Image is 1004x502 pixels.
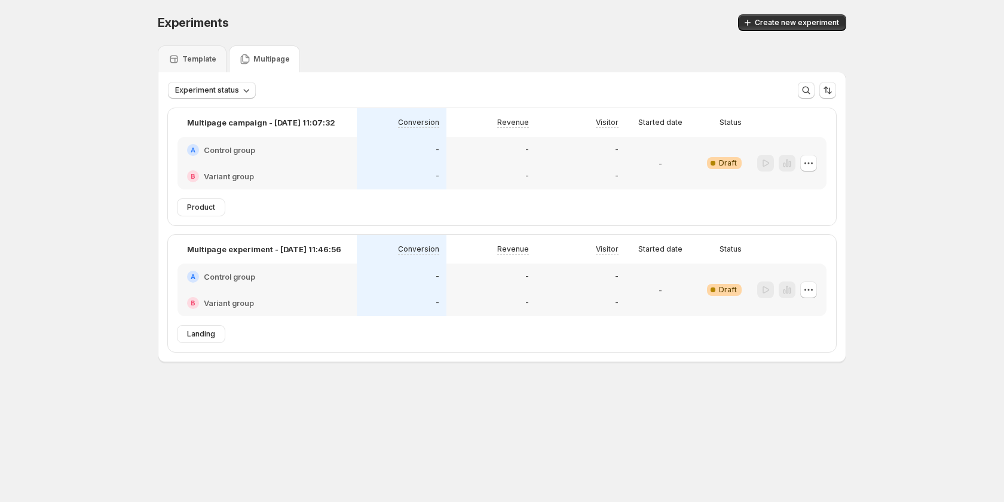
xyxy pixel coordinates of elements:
[719,285,737,295] span: Draft
[436,272,439,281] p: -
[398,244,439,254] p: Conversion
[204,271,255,283] h2: Control group
[187,329,215,339] span: Landing
[253,54,290,64] p: Multipage
[525,145,529,155] p: -
[497,244,529,254] p: Revenue
[720,244,742,254] p: Status
[615,298,619,308] p: -
[204,170,254,182] h2: Variant group
[720,118,742,127] p: Status
[398,118,439,127] p: Conversion
[204,297,254,309] h2: Variant group
[819,82,836,99] button: Sort the results
[615,172,619,181] p: -
[659,284,662,296] p: -
[525,172,529,181] p: -
[497,118,529,127] p: Revenue
[187,117,335,128] p: Multipage campaign - [DATE] 11:07:32
[638,118,682,127] p: Started date
[436,145,439,155] p: -
[158,16,229,30] span: Experiments
[187,243,341,255] p: Multipage experiment - [DATE] 11:46:56
[596,244,619,254] p: Visitor
[436,172,439,181] p: -
[182,54,216,64] p: Template
[168,82,256,99] button: Experiment status
[719,158,737,168] span: Draft
[191,146,195,154] h2: A
[191,299,195,307] h2: B
[191,173,195,180] h2: B
[615,145,619,155] p: -
[175,85,239,95] span: Experiment status
[187,203,215,212] span: Product
[525,298,529,308] p: -
[204,144,255,156] h2: Control group
[755,18,839,27] span: Create new experiment
[615,272,619,281] p: -
[659,157,662,169] p: -
[738,14,846,31] button: Create new experiment
[596,118,619,127] p: Visitor
[191,273,195,280] h2: A
[525,272,529,281] p: -
[436,298,439,308] p: -
[638,244,682,254] p: Started date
